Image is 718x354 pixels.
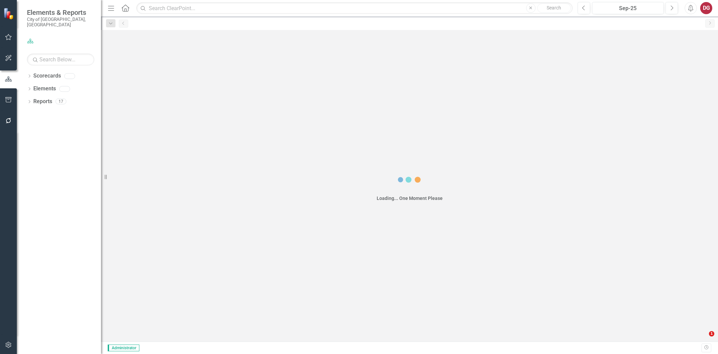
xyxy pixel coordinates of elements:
iframe: Intercom live chat [695,331,711,347]
div: Sep-25 [594,4,661,12]
div: 17 [56,99,66,105]
button: DG [700,2,712,14]
input: Search ClearPoint... [136,2,573,14]
button: Sep-25 [592,2,664,14]
span: Elements & Reports [27,8,94,17]
div: Loading... One Moment Please [377,195,443,202]
img: ClearPoint Strategy [3,7,15,20]
a: Reports [33,98,52,106]
span: Administrator [108,345,139,351]
a: Scorecards [33,72,61,80]
button: Search [537,3,571,13]
span: 1 [709,331,714,336]
small: City of [GEOGRAPHIC_DATA], [GEOGRAPHIC_DATA] [27,17,94,28]
span: Search [547,5,561,10]
input: Search Below... [27,54,94,65]
a: Elements [33,85,56,93]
